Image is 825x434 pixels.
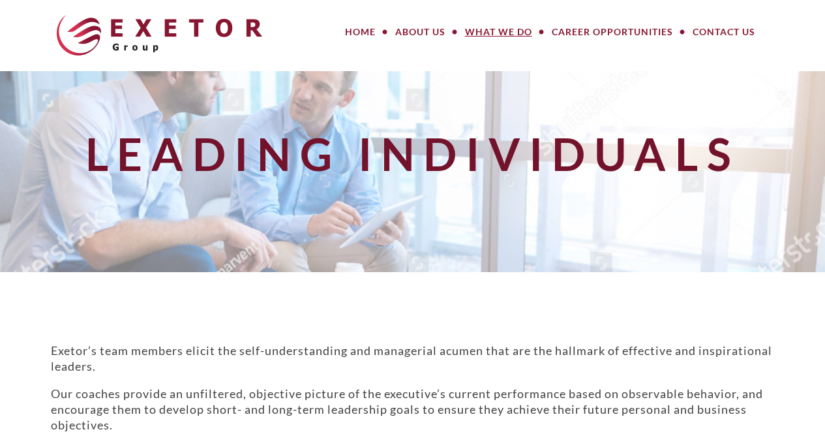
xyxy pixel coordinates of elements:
p: Exetor’s team members elicit the self-understanding and managerial acumen that are the hallmark o... [51,343,775,374]
h1: Leading Individuals [43,129,783,178]
a: Career Opportunities [542,19,683,45]
a: About Us [385,19,455,45]
a: Contact Us [683,19,765,45]
a: Home [335,19,385,45]
p: Our coaches provide an unfiltered, objective picture of the executive’s current performance based... [51,386,775,433]
a: What We Do [455,19,542,45]
img: The Exetor Group [57,15,262,55]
